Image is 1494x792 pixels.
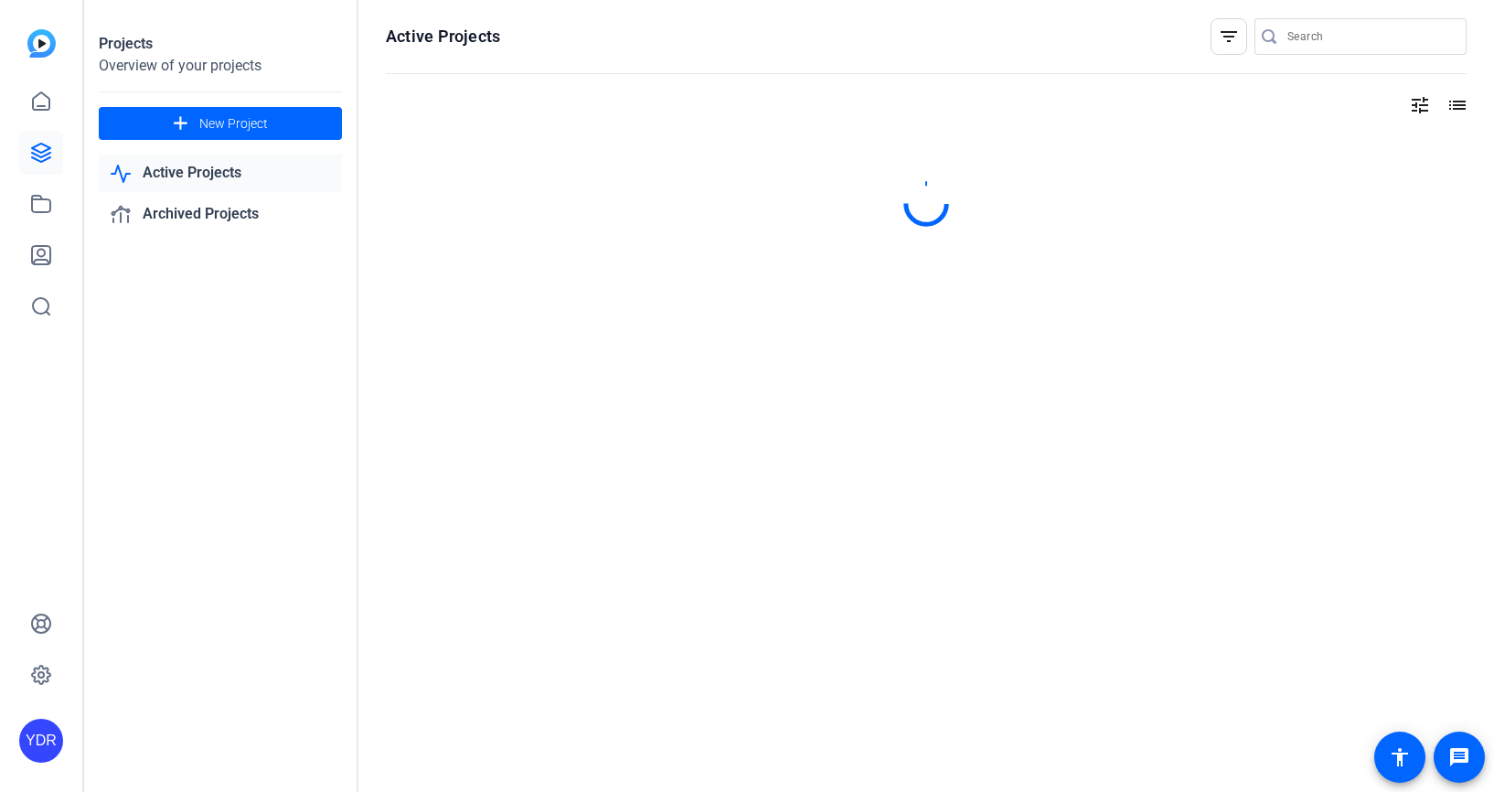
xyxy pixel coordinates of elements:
[1389,746,1411,768] mat-icon: accessibility
[99,107,342,140] button: New Project
[99,55,342,77] div: Overview of your projects
[19,719,63,763] div: YDR
[99,196,342,233] a: Archived Projects
[1287,26,1452,48] input: Search
[169,112,192,135] mat-icon: add
[1409,94,1431,116] mat-icon: tune
[99,33,342,55] div: Projects
[199,114,268,134] span: New Project
[1218,26,1240,48] mat-icon: filter_list
[99,155,342,192] a: Active Projects
[1448,746,1470,768] mat-icon: message
[27,29,56,58] img: blue-gradient.svg
[386,26,500,48] h1: Active Projects
[1445,94,1467,116] mat-icon: list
